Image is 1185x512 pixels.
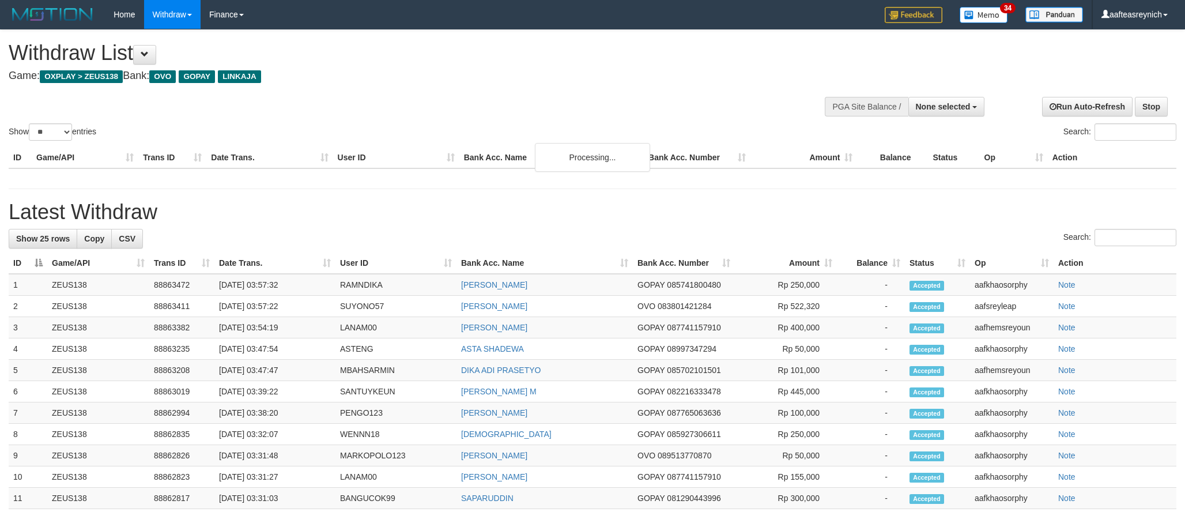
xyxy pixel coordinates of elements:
span: GOPAY [179,70,215,83]
label: Search: [1063,229,1176,246]
span: None selected [916,102,971,111]
span: OXPLAY > ZEUS138 [40,70,123,83]
td: 88863472 [149,274,214,296]
td: Rp 101,000 [735,360,837,381]
span: Accepted [909,366,944,376]
td: 88863411 [149,296,214,317]
th: Bank Acc. Number: activate to sort column ascending [633,253,735,274]
td: aafhemsreyoun [970,317,1054,338]
a: [PERSON_NAME] [461,302,527,311]
td: 88863235 [149,338,214,360]
td: ZEUS138 [47,445,149,466]
th: Bank Acc. Name: activate to sort column ascending [456,253,633,274]
td: ZEUS138 [47,296,149,317]
th: Bank Acc. Number [644,147,750,168]
th: Date Trans.: activate to sort column ascending [214,253,335,274]
a: Note [1058,302,1075,311]
th: Action [1048,147,1176,168]
a: [PERSON_NAME] [461,472,527,481]
td: ZEUS138 [47,424,149,445]
a: [PERSON_NAME] [461,451,527,460]
td: [DATE] 03:47:47 [214,360,335,381]
span: GOPAY [637,430,665,439]
th: Status [928,147,979,168]
img: Feedback.jpg [885,7,942,23]
td: - [837,381,905,402]
a: SAPARUDDIN [461,494,514,503]
span: GOPAY [637,494,665,503]
td: - [837,424,905,445]
th: Balance [857,147,928,168]
th: ID [9,147,32,168]
th: Action [1054,253,1176,274]
span: OVO [637,302,655,311]
td: ZEUS138 [47,381,149,402]
span: Accepted [909,323,944,333]
img: MOTION_logo.png [9,6,96,23]
th: Amount: activate to sort column ascending [735,253,837,274]
span: Accepted [909,387,944,397]
td: ZEUS138 [47,466,149,488]
td: aafkhaosorphy [970,488,1054,509]
td: Rp 100,000 [735,402,837,424]
td: 88863208 [149,360,214,381]
div: PGA Site Balance / [825,97,908,116]
td: [DATE] 03:57:22 [214,296,335,317]
td: 88862823 [149,466,214,488]
span: Copy 087741157910 to clipboard [667,472,720,481]
td: 7 [9,402,47,424]
th: Trans ID: activate to sort column ascending [149,253,214,274]
select: Showentries [29,123,72,141]
td: SANTUYKEUN [335,381,456,402]
td: 4 [9,338,47,360]
td: Rp 445,000 [735,381,837,402]
a: Note [1058,280,1075,289]
a: Note [1058,451,1075,460]
span: GOPAY [637,280,665,289]
span: Accepted [909,451,944,461]
td: aafhemsreyoun [970,360,1054,381]
td: 88862826 [149,445,214,466]
span: Accepted [909,281,944,291]
td: [DATE] 03:31:48 [214,445,335,466]
a: Note [1058,387,1075,396]
span: Accepted [909,494,944,504]
span: GOPAY [637,323,665,332]
td: ZEUS138 [47,488,149,509]
th: Game/API [32,147,138,168]
a: Show 25 rows [9,229,77,249]
th: User ID [333,147,459,168]
span: GOPAY [637,387,665,396]
td: [DATE] 03:39:22 [214,381,335,402]
span: Accepted [909,345,944,355]
td: 88862994 [149,402,214,424]
td: aafkhaosorphy [970,274,1054,296]
td: - [837,317,905,338]
a: [PERSON_NAME] [461,408,527,417]
td: 8 [9,424,47,445]
td: BANGUCOK99 [335,488,456,509]
td: 88863382 [149,317,214,338]
td: 6 [9,381,47,402]
td: [DATE] 03:54:19 [214,317,335,338]
td: 1 [9,274,47,296]
td: 9 [9,445,47,466]
td: aafkhaosorphy [970,381,1054,402]
td: - [837,488,905,509]
th: Trans ID [138,147,206,168]
td: Rp 300,000 [735,488,837,509]
td: - [837,402,905,424]
a: Note [1058,472,1075,481]
input: Search: [1095,123,1176,141]
td: [DATE] 03:57:32 [214,274,335,296]
th: Status: activate to sort column ascending [905,253,970,274]
td: - [837,338,905,360]
td: [DATE] 03:47:54 [214,338,335,360]
th: Date Trans. [206,147,333,168]
h1: Withdraw List [9,42,779,65]
td: 2 [9,296,47,317]
span: Accepted [909,302,944,312]
td: LANAM00 [335,466,456,488]
a: Note [1058,366,1075,375]
a: [PERSON_NAME] [461,280,527,289]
